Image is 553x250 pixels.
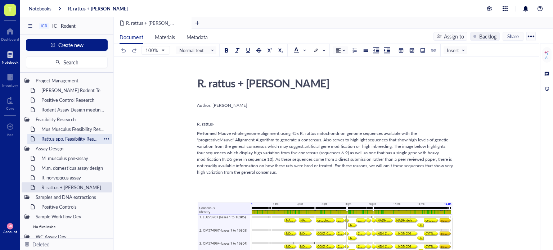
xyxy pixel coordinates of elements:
span: Share [507,33,519,40]
span: Document [120,33,143,41]
span: MB [8,225,12,228]
a: Notebook [2,49,18,64]
div: Add [7,132,14,137]
button: Create new [26,39,108,51]
div: M. musculus pan-assay [38,153,109,163]
div: Project Management [32,76,109,86]
div: Account [3,229,17,234]
div: Deleted [32,240,50,248]
div: Sample Workflow Dev [32,212,109,222]
div: Assay Design [32,144,109,154]
div: Notebook [2,60,18,64]
span: Search [63,59,78,65]
div: Positive Control Research [38,95,109,105]
div: Assign to [444,32,464,40]
div: M.m. domesticus assay design [38,163,109,173]
div: AI [545,55,549,60]
span: R. rattus- [197,121,214,127]
a: Inventory [2,72,18,87]
div: Dashboard [1,37,19,41]
div: No files inside [22,222,112,232]
div: Feasibility Research [32,114,109,124]
a: Core [6,95,14,110]
span: IC - Rodent [52,22,76,29]
div: Positive Controls [38,202,109,212]
div: WC Assay Dev [32,232,109,242]
span: 100% [145,47,164,54]
div: R. norvegicus assay [38,173,109,183]
a: Notebooks [29,5,51,12]
div: Backlog [479,32,496,40]
button: Search [26,56,108,68]
a: Dashboard [1,26,19,41]
div: Rattus spp. Feasibility Research [38,134,101,144]
span: Materials [155,33,175,41]
span: T [8,5,12,14]
button: Share [503,32,523,41]
div: [PERSON_NAME] Rodent Test Full Proposal [38,85,109,95]
span: Normal text [179,47,215,54]
span: Insert [447,47,466,54]
div: ICR [41,23,48,28]
span: Create new [58,42,84,48]
div: Samples and DNA extractions [32,192,109,202]
div: Inventory [2,83,18,87]
div: Mus Musculus Feasibility Research [38,124,109,134]
div: R. rattus + [PERSON_NAME] [38,182,109,192]
span: Performed Mauve whole genome alignment using 45x R. rattus mitochondrion genome sequences availab... [197,130,454,175]
a: R. rattus + [PERSON_NAME] [68,5,128,12]
span: Metadata [186,33,208,41]
div: R. rattus + [PERSON_NAME] [194,74,450,92]
span: Author: [PERSON_NAME] [197,102,247,108]
div: Core [6,106,14,110]
div: Rodent Assay Design meeting_[DATE] [38,105,109,115]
